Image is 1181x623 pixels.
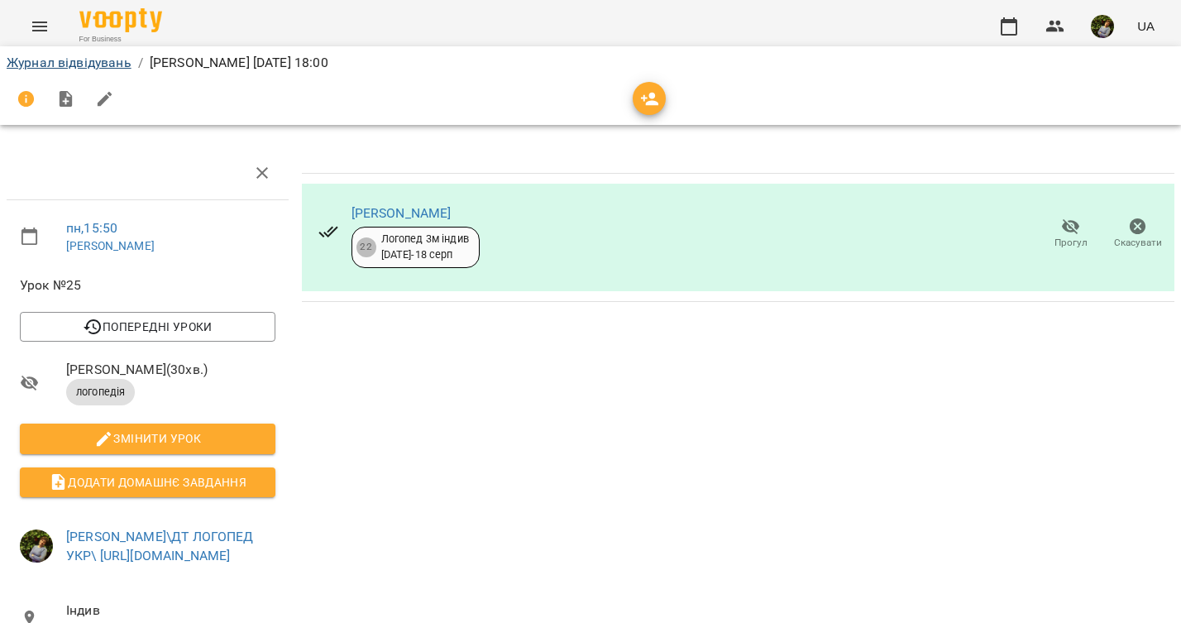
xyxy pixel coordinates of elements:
img: Voopty Logo [79,8,162,32]
button: Змінити урок [20,424,275,453]
a: пн , 15:50 [66,220,117,236]
span: логопедія [66,385,135,400]
span: Попередні уроки [33,317,262,337]
li: / [138,53,143,73]
p: [PERSON_NAME] [DATE] 18:00 [150,53,328,73]
span: UA [1137,17,1155,35]
img: b75e9dd987c236d6cf194ef640b45b7d.jpg [1091,15,1114,38]
button: Прогул [1037,211,1104,257]
a: [PERSON_NAME] [351,205,452,221]
span: Урок №25 [20,276,275,295]
span: Скасувати [1114,236,1162,250]
button: Додати домашнє завдання [20,467,275,497]
span: Індив [66,601,275,621]
span: [PERSON_NAME] ( 30 хв. ) [66,360,275,380]
nav: breadcrumb [7,53,1174,73]
button: Menu [20,7,60,46]
button: UA [1131,11,1161,41]
span: Прогул [1054,236,1088,250]
div: Логопед 3м індив [DATE] - 18 серп [381,232,469,262]
span: Додати домашнє завдання [33,472,262,492]
img: b75e9dd987c236d6cf194ef640b45b7d.jpg [20,530,53,563]
a: [PERSON_NAME]\ДТ ЛОГОПЕД УКР\ [URL][DOMAIN_NAME] [66,529,254,564]
button: Попередні уроки [20,312,275,342]
div: 22 [356,237,376,257]
a: Журнал відвідувань [7,55,131,70]
span: Змінити урок [33,429,262,448]
button: Скасувати [1104,211,1171,257]
span: For Business [79,34,162,45]
a: [PERSON_NAME] [66,239,155,252]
